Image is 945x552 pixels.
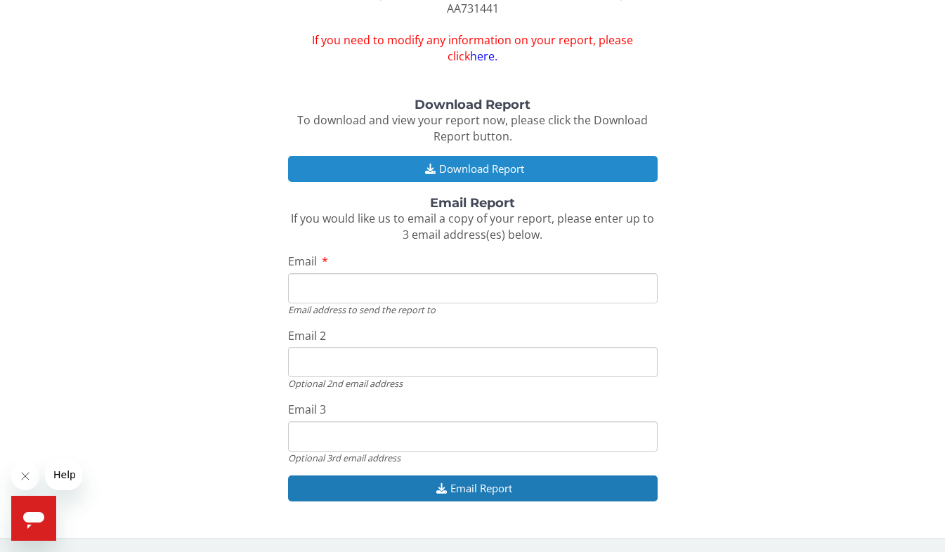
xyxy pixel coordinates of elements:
[288,402,326,417] span: Email 3
[291,211,654,242] span: If you would like us to email a copy of your report, please enter up to 3 email address(es) below.
[297,112,648,144] span: To download and view your report now, please click the Download Report button.
[288,328,326,343] span: Email 2
[288,303,658,316] div: Email address to send the report to
[415,97,530,112] strong: Download Report
[288,452,658,464] div: Optional 3rd email address
[288,32,658,65] span: If you need to modify any information on your report, please click
[430,195,515,211] strong: Email Report
[447,1,499,16] span: AA731441
[288,475,658,501] button: Email Report
[11,496,56,541] iframe: Button to launch messaging window
[288,254,317,269] span: Email
[45,459,82,490] iframe: Message from company
[288,377,658,390] div: Optional 2nd email address
[470,48,497,64] a: here.
[288,156,658,182] button: Download Report
[11,462,39,490] iframe: Close message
